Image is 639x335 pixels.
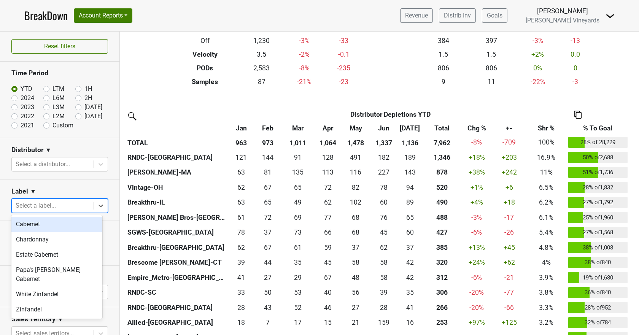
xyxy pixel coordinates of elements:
[57,315,64,324] span: ▼
[341,210,370,225] td: 67.66
[230,152,253,162] div: 121
[315,121,341,135] th: Apr: activate to sort column ascending
[461,285,492,300] td: -20 %
[281,195,315,210] td: 49
[168,34,242,48] th: Off
[526,165,566,180] td: 11%
[327,75,361,89] td: -23
[461,195,492,210] td: +4 %
[343,273,369,283] div: 48
[283,167,313,177] div: 135
[283,243,313,252] div: 61
[343,243,369,252] div: 37
[397,255,423,270] td: 42.416
[341,255,370,270] td: 57.667
[256,273,279,283] div: 27
[370,240,397,255] td: 62.25
[283,257,313,267] div: 35
[423,270,461,285] th: 312.083
[281,255,315,270] td: 34.749
[316,273,339,283] div: 67
[343,197,369,207] div: 102
[11,39,108,54] button: Reset filters
[370,195,397,210] td: 59.5
[515,48,560,61] td: +2 %
[45,146,51,155] span: ▼
[283,287,313,297] div: 53
[254,300,281,315] td: 42.9
[515,61,560,75] td: 0 %
[11,146,43,154] h3: Distributor
[399,183,421,192] div: 94
[11,247,102,262] div: Estate Cabernet
[256,213,279,222] div: 72
[399,257,421,267] div: 42
[230,273,253,283] div: 41
[254,180,281,195] td: 67.15
[494,243,525,252] div: +45
[467,34,515,48] td: 397
[341,180,370,195] td: 82
[256,257,279,267] div: 44
[372,227,395,237] div: 45
[399,227,421,237] div: 60
[494,287,525,297] div: -77
[425,243,459,252] div: 385
[341,165,370,180] td: 115.91
[315,195,341,210] td: 62.25
[316,213,339,222] div: 77
[341,121,370,135] th: May: activate to sort column ascending
[228,165,254,180] td: 63.41
[228,300,254,315] td: 27.9
[11,315,56,323] h3: Sales Territory
[242,34,282,48] td: 1,230
[399,152,421,162] div: 189
[228,285,254,300] td: 33.2
[283,152,313,162] div: 91
[425,183,459,192] div: 520
[327,48,361,61] td: -0.1
[423,225,461,240] th: 427.413
[425,213,459,222] div: 488
[370,270,397,285] td: 58
[256,243,279,252] div: 67
[423,255,461,270] th: 320.083
[425,227,459,237] div: 427
[341,225,370,240] td: 67.75
[526,240,566,255] td: 4.8%
[254,210,281,225] td: 72.39
[254,165,281,180] td: 80.51
[400,8,433,23] a: Revenue
[397,195,423,210] td: 89.167
[397,135,423,150] th: 1,136
[126,121,228,135] th: &nbsp;: activate to sort column ascending
[230,257,253,267] div: 39
[21,84,32,94] label: YTD
[425,287,459,297] div: 306
[21,103,34,112] label: 2023
[494,183,525,192] div: +6
[420,61,467,75] td: 806
[52,84,64,94] label: LTM
[256,183,279,192] div: 67
[168,61,242,75] th: PODs
[256,227,279,237] div: 37
[526,270,566,285] td: 3.9%
[343,152,369,162] div: 491
[254,121,281,135] th: Feb: activate to sort column ascending
[370,121,397,135] th: Jun: activate to sort column ascending
[316,152,339,162] div: 128
[126,255,228,270] th: Brescome [PERSON_NAME]-CT
[230,183,253,192] div: 62
[52,103,65,112] label: L3M
[467,75,515,89] td: 11
[461,180,492,195] td: +1 %
[168,75,242,89] th: Samples
[461,255,492,270] td: +24 %
[84,84,92,94] label: 1H
[256,152,279,162] div: 144
[84,112,102,121] label: [DATE]
[341,195,370,210] td: 102.334
[372,257,395,267] div: 58
[399,287,421,297] div: 35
